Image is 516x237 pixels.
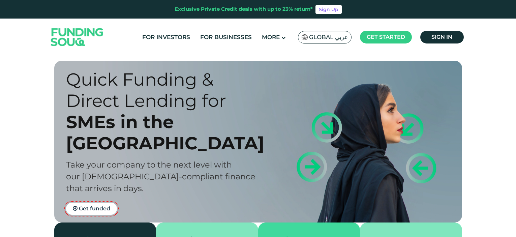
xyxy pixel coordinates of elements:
[199,32,253,43] a: For Businesses
[262,34,280,40] span: More
[175,5,313,13] div: Exclusive Private Credit deals with up to 23% return*
[309,33,348,41] span: Global عربي
[66,111,270,154] div: SMEs in the [GEOGRAPHIC_DATA]
[431,34,452,40] span: Sign in
[302,34,308,40] img: SA Flag
[66,203,117,215] a: Get funded
[66,69,270,111] div: Quick Funding & Direct Lending for
[141,32,192,43] a: For Investors
[315,5,342,14] a: Sign Up
[44,20,110,54] img: Logo
[79,205,110,212] span: Get funded
[367,34,405,40] span: Get started
[66,160,255,193] span: Take your company to the next level with our [DEMOGRAPHIC_DATA]-compliant finance that arrives in...
[420,31,464,43] a: Sign in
